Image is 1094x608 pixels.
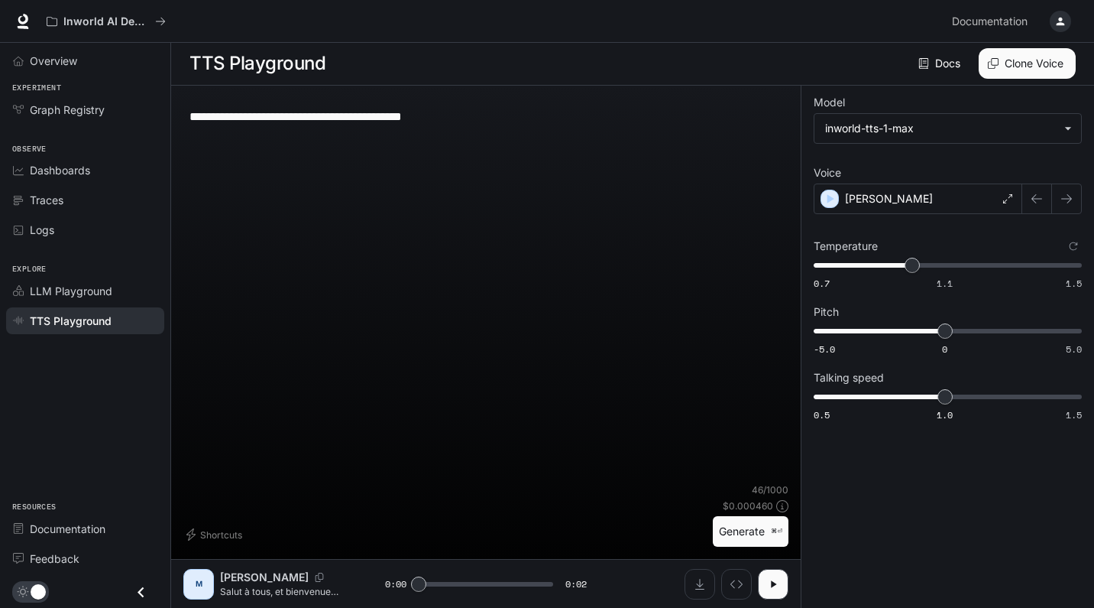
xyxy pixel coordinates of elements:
[814,277,830,290] span: 0.7
[6,96,164,123] a: Graph Registry
[937,408,953,421] span: 1.0
[30,551,79,567] span: Feedback
[814,343,835,356] span: -5.0
[124,577,158,608] button: Close drawer
[814,307,839,317] p: Pitch
[30,102,105,118] span: Graph Registry
[1066,343,1082,356] span: 5.0
[30,162,90,178] span: Dashboards
[189,48,325,79] h1: TTS Playground
[385,577,406,592] span: 0:00
[937,277,953,290] span: 1.1
[30,53,77,69] span: Overview
[814,241,878,252] p: Temperature
[946,6,1039,37] a: Documentation
[979,48,1076,79] button: Clone Voice
[814,114,1081,143] div: inworld-tts-1-max
[30,192,63,208] span: Traces
[721,569,752,600] button: Inspect
[1066,277,1082,290] span: 1.5
[752,483,788,496] p: 46 / 1000
[30,222,54,238] span: Logs
[6,307,164,334] a: TTS Playground
[6,216,164,243] a: Logs
[30,521,105,537] span: Documentation
[6,187,164,213] a: Traces
[309,573,330,582] button: Copy Voice ID
[6,278,164,304] a: LLM Playground
[952,12,1028,31] span: Documentation
[220,585,348,598] p: Salut à tous, et bienvenue dans notre émission ! Nous avons un épisode fascinant prévu aujourd'hu...
[220,570,309,585] p: [PERSON_NAME]
[6,545,164,572] a: Feedback
[915,48,966,79] a: Docs
[771,527,782,536] p: ⌘⏎
[723,499,773,512] p: $ 0.000460
[183,522,248,547] button: Shortcuts
[186,572,211,597] div: M
[845,191,933,206] p: [PERSON_NAME]
[685,569,715,600] button: Download audio
[30,313,112,329] span: TTS Playground
[30,283,112,299] span: LLM Playground
[6,47,164,74] a: Overview
[814,372,884,383] p: Talking speed
[1066,408,1082,421] span: 1.5
[565,577,587,592] span: 0:02
[814,408,830,421] span: 0.5
[942,343,947,356] span: 0
[6,515,164,542] a: Documentation
[713,516,788,548] button: Generate⌘⏎
[825,121,1057,136] div: inworld-tts-1-max
[6,157,164,184] a: Dashboards
[814,167,841,178] p: Voice
[1065,238,1082,255] button: Reset to default
[40,6,173,37] button: All workspaces
[814,97,845,108] p: Model
[63,15,149,28] p: Inworld AI Demos
[31,583,46,600] span: Dark mode toggle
